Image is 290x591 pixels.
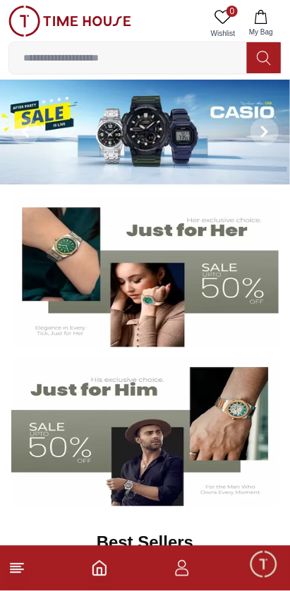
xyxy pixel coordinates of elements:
a: 0Wishlist [205,6,241,42]
h2: Best Sellers [97,532,193,554]
div: Chat Widget [248,549,279,580]
img: Women's Watches Banner [11,199,279,347]
span: Wishlist [205,28,241,39]
img: Men's Watches Banner [11,359,279,507]
a: Home [91,560,108,577]
button: My Bag [241,6,282,42]
span: My Bag [243,27,279,37]
span: 0 [226,6,238,17]
img: ... [8,6,131,37]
